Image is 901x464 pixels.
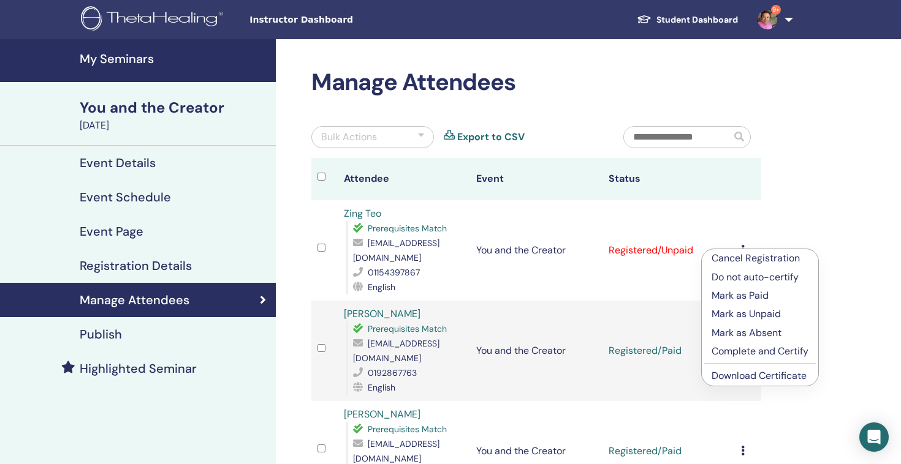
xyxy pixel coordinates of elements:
[637,14,652,24] img: graduation-cap-white.svg
[758,10,777,29] img: default.jpg
[712,270,808,285] p: Do not auto-certify
[712,326,808,340] p: Mark as Absent
[353,338,439,364] span: [EMAIL_ADDRESS][DOMAIN_NAME]
[80,155,156,170] h4: Event Details
[470,200,603,301] td: You and the Creator
[353,438,439,464] span: [EMAIL_ADDRESS][DOMAIN_NAME]
[712,288,808,303] p: Mark as Paid
[344,207,381,220] a: Zing Teo
[368,267,420,278] span: 01154397867
[72,97,276,133] a: You and the Creator[DATE]
[80,118,268,133] div: [DATE]
[368,282,395,293] span: English
[321,130,377,144] div: Bulk Actions
[712,344,808,359] p: Complete and Certify
[368,223,447,234] span: Prerequisites Match
[771,5,781,15] span: 9+
[603,158,735,200] th: Status
[368,323,447,334] span: Prerequisites Match
[353,238,439,263] span: [EMAIL_ADDRESS][DOMAIN_NAME]
[338,158,470,200] th: Attendee
[80,327,122,342] h4: Publish
[344,307,420,320] a: [PERSON_NAME]
[249,13,433,26] span: Instructor Dashboard
[311,69,761,97] h2: Manage Attendees
[80,190,171,204] h4: Event Schedule
[470,301,603,401] td: You and the Creator
[80,361,197,376] h4: Highlighted Seminar
[368,367,417,378] span: 0192867763
[712,251,808,266] p: Cancel Registration
[81,6,227,34] img: logo.png
[80,97,268,118] div: You and the Creator
[80,51,268,66] h4: My Seminars
[80,224,143,239] h4: Event Page
[457,130,525,144] a: Export to CSV
[344,408,420,421] a: [PERSON_NAME]
[627,9,748,31] a: Student Dashboard
[470,158,603,200] th: Event
[712,307,808,321] p: Mark as Unpaid
[80,258,192,273] h4: Registration Details
[368,382,395,393] span: English
[859,422,889,452] div: Open Intercom Messenger
[80,293,189,307] h4: Manage Attendees
[368,424,447,435] span: Prerequisites Match
[712,369,807,382] a: Download Certificate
